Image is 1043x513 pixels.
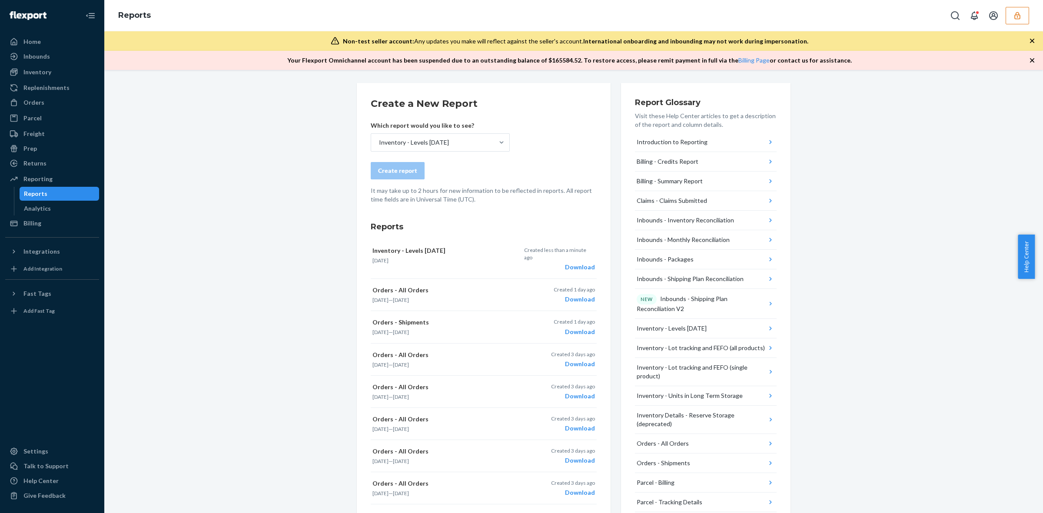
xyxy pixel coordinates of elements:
a: Returns [5,156,99,170]
div: Inbounds - Shipping Plan Reconciliation V2 [637,294,767,313]
div: Reports [24,189,47,198]
time: [DATE] [372,361,389,368]
button: Open notifications [966,7,983,24]
a: Replenishments [5,81,99,95]
button: Inbounds - Inventory Reconciliation [635,211,777,230]
div: Orders - Shipments [637,459,690,467]
button: Integrations [5,245,99,258]
button: Billing - Credits Report [635,152,777,172]
p: — [372,361,519,368]
a: Orders [5,96,99,109]
div: Help Center [23,477,59,485]
p: Orders - Shipments [372,318,519,327]
button: Inbounds - Packages [635,250,777,269]
button: Billing - Summary Report [635,172,777,191]
button: Inventory - Units in Long Term Storage [635,386,777,406]
a: Help Center [5,474,99,488]
button: Inventory Details - Reserve Storage (deprecated) [635,406,777,434]
button: Orders - All Orders[DATE]—[DATE]Created 3 days agoDownload [371,376,597,408]
div: Give Feedback [23,491,66,500]
div: Billing - Credits Report [637,157,698,166]
button: Inventory - Lot tracking and FEFO (single product) [635,358,777,386]
time: [DATE] [372,297,389,303]
div: Parcel - Tracking Details [637,498,702,506]
div: Reporting [23,175,53,183]
time: [DATE] [393,329,409,335]
time: [DATE] [393,361,409,368]
div: Settings [23,447,48,456]
p: Orders - All Orders [372,286,519,295]
p: Created 3 days ago [551,383,595,390]
button: Inbounds - Monthly Reconciliation [635,230,777,250]
time: [DATE] [372,257,389,264]
a: Prep [5,142,99,156]
h3: Report Glossary [635,97,777,108]
div: Download [551,424,595,433]
span: Non-test seller account: [343,37,414,45]
p: Created 3 days ago [551,415,595,422]
button: Orders - All Orders[DATE]—[DATE]Created 3 days agoDownload [371,344,597,376]
div: Download [554,295,595,304]
div: Introduction to Reporting [637,138,708,146]
p: — [372,328,519,336]
button: Help Center [1018,235,1035,279]
p: Created 1 day ago [554,318,595,325]
div: Inventory Details - Reserve Storage (deprecated) [637,411,766,428]
p: — [372,490,519,497]
img: Flexport logo [10,11,47,20]
div: Add Fast Tag [23,307,55,314]
div: Download [551,456,595,465]
time: [DATE] [372,490,389,496]
a: Add Integration [5,262,99,276]
div: Download [551,392,595,400]
div: Add Integration [23,265,62,272]
button: Inventory - Lot tracking and FEFO (all products) [635,338,777,358]
h3: Reports [371,221,597,232]
div: Claims - Claims Submitted [637,196,707,205]
a: Freight [5,127,99,141]
div: Integrations [23,247,60,256]
button: Inventory - Levels [DATE] [635,319,777,338]
p: It may take up to 2 hours for new information to be reflected in reports. All report time fields ... [371,186,597,204]
div: Inbounds [23,52,50,61]
p: Orders - All Orders [372,415,519,424]
p: Orders - All Orders [372,383,519,391]
a: Settings [5,444,99,458]
a: Analytics [20,202,100,215]
p: Created 3 days ago [551,447,595,454]
button: Parcel - Tracking Details [635,493,777,512]
ol: breadcrumbs [111,3,158,28]
p: — [372,393,519,400]
button: Parcel - Billing [635,473,777,493]
p: Which report would you like to see? [371,121,510,130]
div: Parcel - Billing [637,478,674,487]
time: [DATE] [372,458,389,464]
button: Open account menu [985,7,1002,24]
a: Inbounds [5,50,99,63]
a: Reports [118,10,151,20]
div: Replenishments [23,83,70,92]
div: Inventory - Lot tracking and FEFO (single product) [637,363,766,381]
div: Download [551,360,595,368]
button: Inventory - Levels [DATE][DATE]Created less than a minute agoDownload [371,239,597,279]
p: Visit these Help Center articles to get a description of the report and column details. [635,112,777,129]
div: Inventory - Levels [DATE] [379,138,449,147]
button: Orders - All Orders [635,434,777,453]
span: International onboarding and inbounding may not work during impersonation. [583,37,808,45]
button: Introduction to Reporting [635,132,777,152]
div: Inbounds - Packages [637,255,694,264]
button: Open Search Box [947,7,964,24]
div: Inventory - Units in Long Term Storage [637,391,743,400]
button: Claims - Claims Submitted [635,191,777,211]
button: Orders - Shipments [635,453,777,473]
div: Inbounds - Inventory Reconciliation [637,216,734,225]
div: Any updates you make will reflect against the seller's account. [343,37,808,46]
p: Created 3 days ago [551,479,595,487]
p: Created 3 days ago [551,351,595,358]
button: Create report [371,162,425,179]
time: [DATE] [393,490,409,496]
a: Billing Page [738,56,770,64]
a: Parcel [5,111,99,125]
div: Orders - All Orders [637,439,689,448]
